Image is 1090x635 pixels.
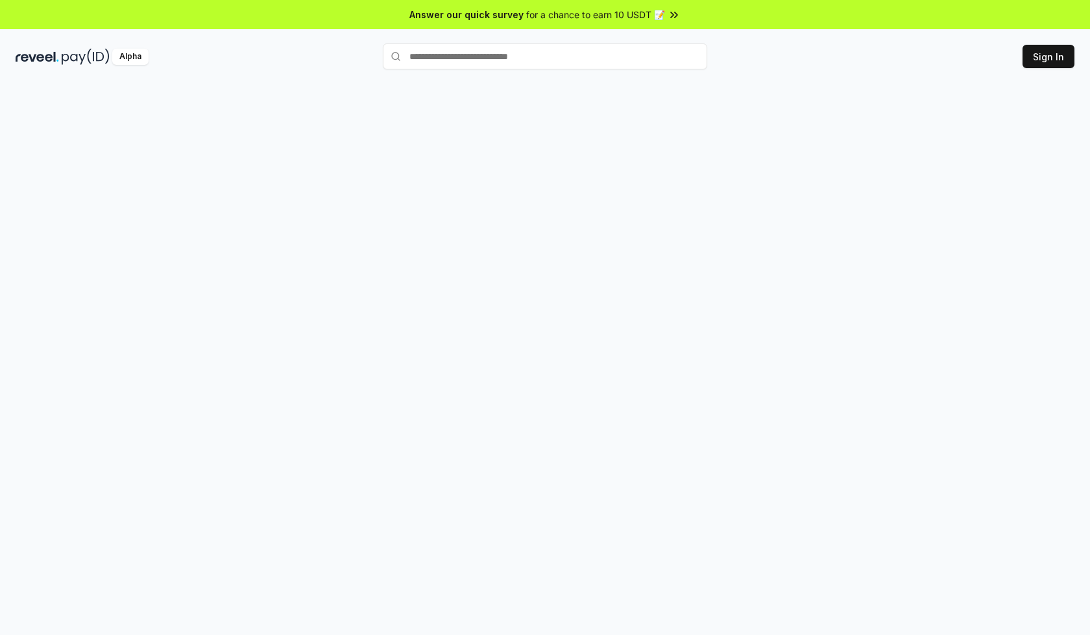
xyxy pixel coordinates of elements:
[526,8,665,21] span: for a chance to earn 10 USDT 📝
[409,8,524,21] span: Answer our quick survey
[112,49,149,65] div: Alpha
[16,49,59,65] img: reveel_dark
[62,49,110,65] img: pay_id
[1023,45,1074,68] button: Sign In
